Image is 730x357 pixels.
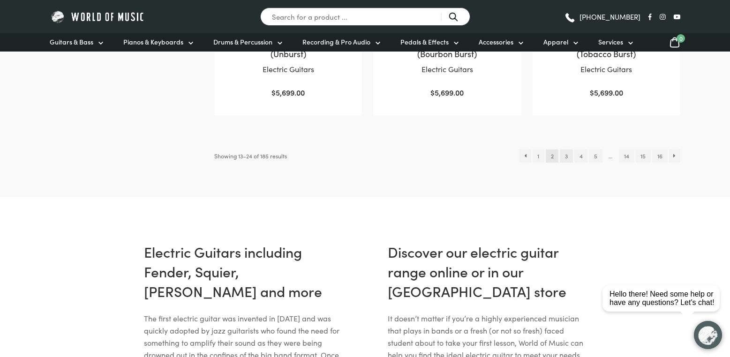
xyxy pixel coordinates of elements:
[619,149,634,163] a: Page 14
[388,242,587,301] h2: Discover our electric guitar range online or in our [GEOGRAPHIC_DATA] store
[260,7,470,26] input: Search for a product ...
[271,87,276,97] span: $
[430,87,464,97] bdi: 5,699.00
[542,63,671,75] p: Electric Guitars
[652,149,667,163] a: Page 16
[519,149,680,163] nav: Product Pagination
[479,37,513,47] span: Accessories
[519,149,531,163] a: ←
[271,87,305,97] bdi: 5,699.00
[430,87,435,97] span: $
[677,34,685,43] span: 0
[590,87,623,97] bdi: 5,699.00
[636,149,651,163] a: Page 15
[589,149,602,163] a: Page 5
[383,63,512,75] p: Electric Guitars
[543,37,568,47] span: Apparel
[560,149,572,163] a: Page 3
[144,242,343,301] h2: Electric Guitars including Fender, Squier, [PERSON_NAME] and more
[594,254,730,357] iframe: Chat with our support team
[574,149,587,163] a: Page 4
[302,37,370,47] span: Recording & Pro Audio
[50,37,93,47] span: Guitars & Bass
[533,149,544,163] a: Page 1
[590,87,594,97] span: $
[564,10,640,24] a: [PHONE_NUMBER]
[400,37,449,47] span: Pedals & Effects
[604,149,617,163] span: …
[579,13,640,20] span: [PHONE_NUMBER]
[669,149,681,163] a: →
[213,37,272,47] span: Drums & Percussion
[546,149,558,163] span: Page 2
[214,149,287,163] p: Showing 13–24 of 185 results
[123,37,183,47] span: Pianos & Keyboards
[598,37,623,47] span: Services
[50,9,146,24] img: World of Music
[224,63,353,75] p: Electric Guitars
